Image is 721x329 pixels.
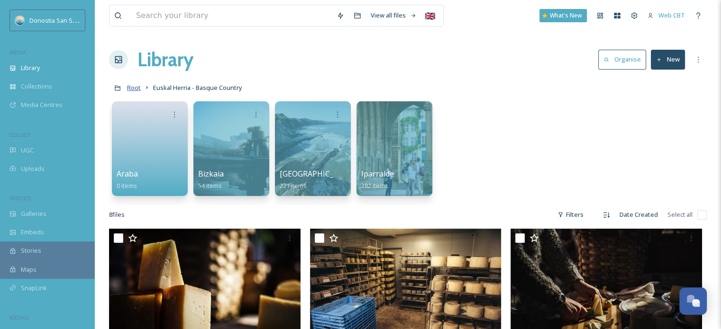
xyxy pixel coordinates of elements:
span: 54 items [198,181,222,190]
a: Root [127,82,141,93]
a: Library [137,45,193,74]
div: Filters [553,205,588,224]
img: images.jpeg [15,16,25,25]
span: MEDIA [9,49,26,56]
input: Search your library [131,5,332,26]
button: New [651,50,685,69]
span: Araba [117,169,138,179]
span: Uploads [21,164,45,173]
a: Araba0 items [117,169,138,190]
span: Media Centres [21,100,63,109]
span: UGC [21,146,34,155]
span: Select all [667,210,693,219]
a: Iparralde282 items [361,169,394,190]
div: 🇬🇧 [421,7,438,24]
a: Euskal Herria - Basque Country [153,82,242,93]
a: Bizkaia54 items [198,169,224,190]
a: View all files [366,6,421,25]
span: SnapLink [21,284,47,293]
span: Embeds [21,228,44,237]
button: Organise [598,50,646,69]
span: Iparralde [361,169,394,179]
span: Stories [21,246,41,255]
span: 0 items [117,181,137,190]
span: COLLECT [9,131,30,138]
span: Library [21,63,40,72]
div: Date Created [615,205,663,224]
span: WIDGETS [9,195,31,202]
span: Web CBT [658,11,685,19]
span: Root [127,83,141,92]
span: Donostia San Sebastián Turismoa [29,16,125,25]
button: Open Chat [679,287,707,315]
span: 8 file s [109,210,125,219]
a: [GEOGRAPHIC_DATA]271 items [280,169,356,190]
span: [GEOGRAPHIC_DATA] [280,169,356,179]
span: Galleries [21,209,46,218]
a: What's New [539,9,587,22]
span: 282 items [361,181,388,190]
span: Euskal Herria - Basque Country [153,83,242,92]
a: Web CBT [643,6,690,25]
span: Bizkaia [198,169,224,179]
span: Maps [21,265,37,274]
span: 271 items [280,181,307,190]
span: Collections [21,82,52,91]
span: SOCIALS [9,314,28,321]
